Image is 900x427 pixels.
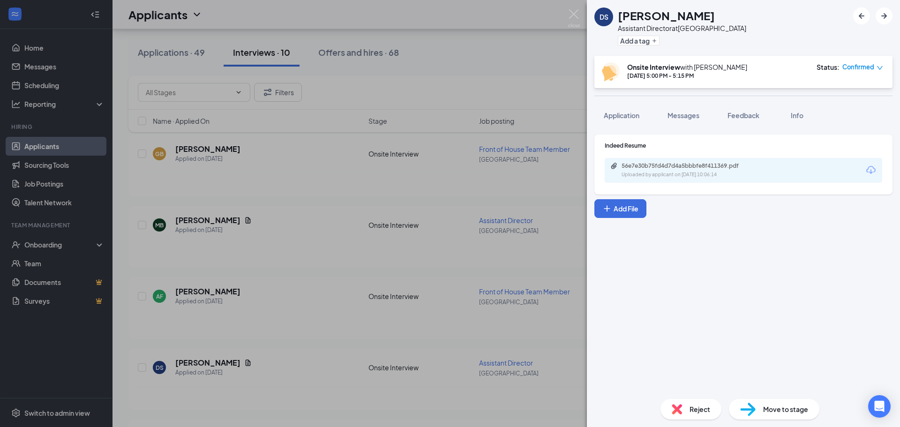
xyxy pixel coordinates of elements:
div: Uploaded by applicant on [DATE] 10:06:14 [622,171,762,179]
span: Feedback [727,111,759,120]
div: Open Intercom Messenger [868,395,891,418]
div: with [PERSON_NAME] [627,62,747,72]
svg: Paperclip [610,162,618,170]
span: down [877,65,883,71]
span: Reject [690,404,710,414]
button: ArrowRight [876,7,892,24]
svg: Plus [652,38,657,44]
button: ArrowLeftNew [853,7,870,24]
b: Onsite Interview [627,63,680,71]
span: Info [791,111,803,120]
h1: [PERSON_NAME] [618,7,715,23]
svg: ArrowRight [878,10,890,22]
span: Application [604,111,639,120]
div: Indeed Resume [605,142,882,150]
div: Assistant Director at [GEOGRAPHIC_DATA] [618,23,746,33]
span: Messages [667,111,699,120]
span: Move to stage [763,404,808,414]
div: 56e7e30b75fd4d7d4a5bbbfe8f411369.pdf [622,162,753,170]
span: Confirmed [842,62,874,72]
div: DS [600,12,608,22]
div: [DATE] 5:00 PM - 5:15 PM [627,72,747,80]
svg: ArrowLeftNew [856,10,867,22]
button: Add FilePlus [594,199,646,218]
svg: Download [865,165,877,176]
div: Status : [817,62,840,72]
button: PlusAdd a tag [618,36,660,45]
a: Paperclip56e7e30b75fd4d7d4a5bbbfe8f411369.pdfUploaded by applicant on [DATE] 10:06:14 [610,162,762,179]
svg: Plus [602,204,612,213]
